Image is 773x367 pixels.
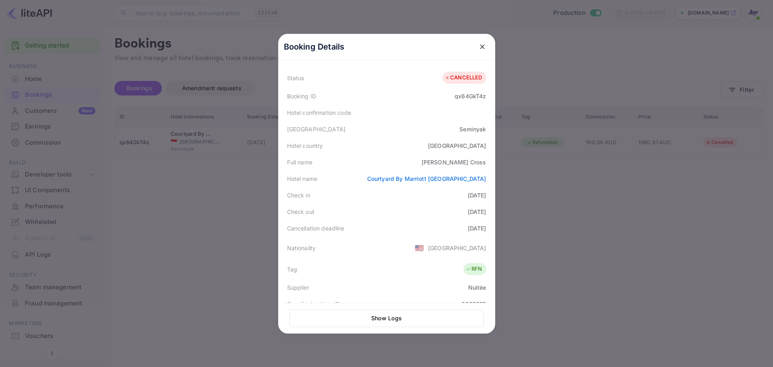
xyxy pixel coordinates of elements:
div: [DATE] [468,191,486,199]
button: close [475,39,490,54]
div: Check in [287,191,310,199]
div: [GEOGRAPHIC_DATA] [428,141,486,150]
div: Full name [287,158,312,166]
div: 8965055 [461,300,486,308]
div: Nuitée [468,283,486,292]
a: Courtyard By Marriott [GEOGRAPHIC_DATA] [367,175,486,182]
div: Supplier booking ID [287,300,340,308]
span: United States [415,241,424,255]
div: Nationality [287,244,316,252]
div: [GEOGRAPHIC_DATA] [287,125,346,133]
div: [PERSON_NAME] Cross [422,158,486,166]
div: Hotel confirmation code [287,108,351,117]
div: Check out [287,207,314,216]
div: CANCELLED [444,74,482,82]
div: Status [287,74,304,82]
div: [DATE] [468,224,486,232]
div: Hotel name [287,174,318,183]
div: Seminyak [459,125,486,133]
div: RFN [465,265,482,273]
div: Booking ID [287,92,316,100]
div: [DATE] [468,207,486,216]
div: Hotel country [287,141,323,150]
p: Booking Details [284,41,345,53]
button: Show Logs [289,310,484,327]
div: Supplier [287,283,309,292]
div: qx64GkT4z [455,92,486,100]
div: Tag [287,265,297,274]
div: [GEOGRAPHIC_DATA] [428,244,486,252]
div: Cancellation deadline [287,224,345,232]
